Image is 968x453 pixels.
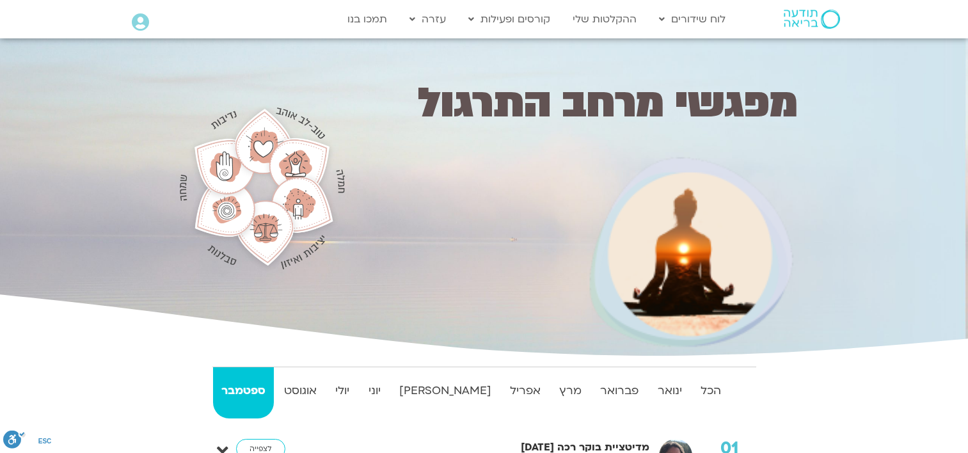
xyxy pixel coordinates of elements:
[403,7,452,31] a: עזרה
[502,367,548,418] a: אפריל
[462,7,557,31] a: קורסים ופעילות
[213,381,273,401] strong: ספטמבר
[276,367,325,418] a: אוגוסט
[391,381,499,401] strong: [PERSON_NAME]
[653,7,732,31] a: לוח שידורים
[213,367,273,418] a: ספטמבר
[328,381,358,401] strong: יולי
[692,381,729,401] strong: הכל
[649,381,690,401] strong: ינואר
[649,367,690,418] a: ינואר
[592,367,647,418] a: פברואר
[276,381,325,401] strong: אוגוסט
[502,381,548,401] strong: אפריל
[391,367,499,418] a: [PERSON_NAME]
[360,381,388,401] strong: יוני
[692,367,729,418] a: הכל
[360,367,388,418] a: יוני
[328,367,358,418] a: יולי
[784,10,840,29] img: תודעה בריאה
[551,367,590,418] a: מרץ
[341,7,393,31] a: תמכו בנו
[361,84,798,122] h1: מפגשי מרחב התרגול
[566,7,643,31] a: ההקלטות שלי
[592,381,647,401] strong: פברואר
[551,381,590,401] strong: מרץ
